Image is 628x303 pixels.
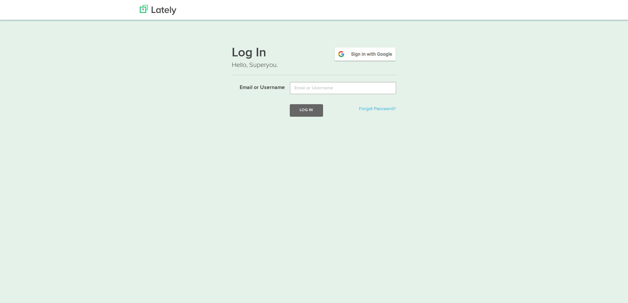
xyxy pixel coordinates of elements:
p: Hello, Superyou. [232,60,397,70]
button: Log In [290,104,323,116]
img: Lately [140,5,176,15]
input: Email or Username [290,82,396,94]
label: Email or Username [227,82,285,92]
a: Forgot Password? [359,106,396,111]
h1: Log In [232,46,397,60]
img: google-signin.png [334,46,397,62]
